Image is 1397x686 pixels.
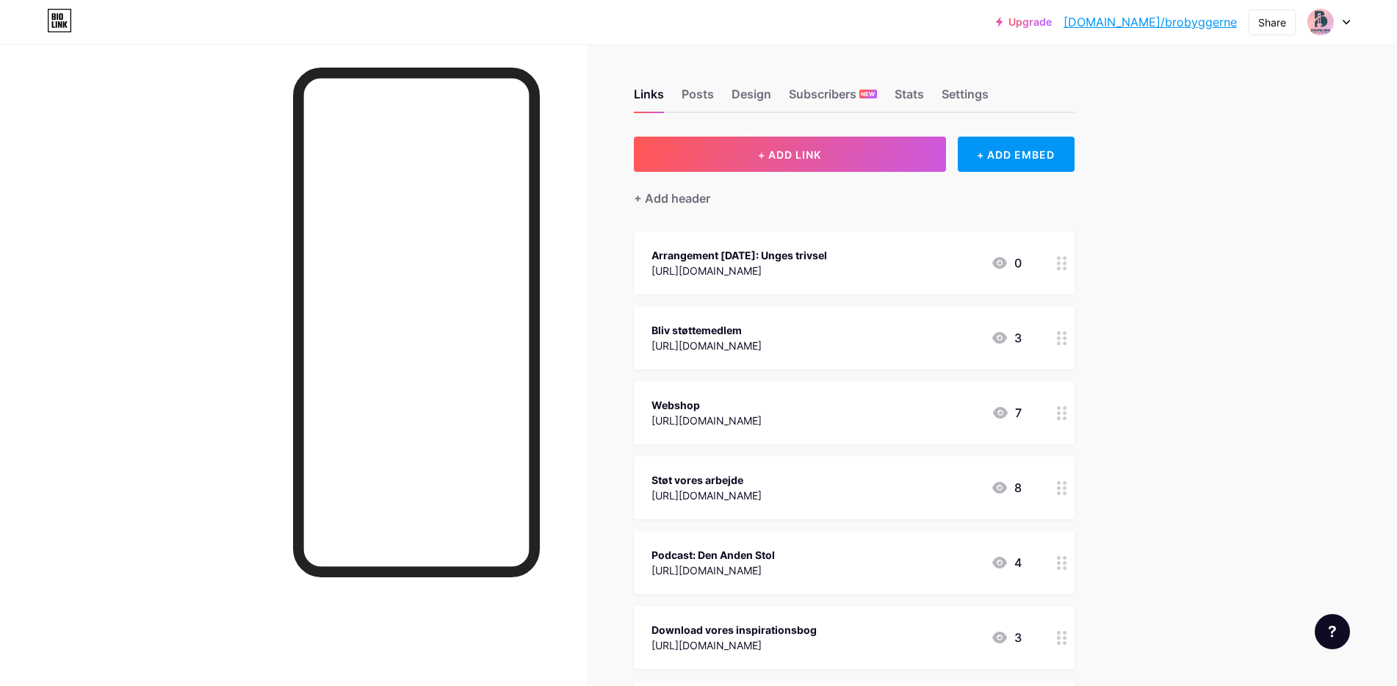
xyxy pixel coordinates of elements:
[1307,8,1335,36] img: brobyggerne
[861,90,875,98] span: NEW
[789,85,877,112] div: Subscribers
[651,638,817,653] div: [URL][DOMAIN_NAME]
[634,85,664,112] div: Links
[732,85,771,112] div: Design
[651,547,775,563] div: Podcast: Den Anden Stol
[1258,15,1286,30] div: Share
[651,472,762,488] div: Støt vores arbejde
[758,148,821,161] span: + ADD LINK
[651,622,817,638] div: Download vores inspirationsbog
[991,479,1022,497] div: 8
[991,554,1022,571] div: 4
[651,248,827,263] div: Arrangement [DATE]: Unges trivsel
[651,322,762,338] div: Bliv støttemedlem
[651,338,762,353] div: [URL][DOMAIN_NAME]
[942,85,989,112] div: Settings
[1064,13,1237,31] a: [DOMAIN_NAME]/brobyggerne
[651,488,762,503] div: [URL][DOMAIN_NAME]
[958,137,1075,172] div: + ADD EMBED
[991,329,1022,347] div: 3
[895,85,924,112] div: Stats
[682,85,714,112] div: Posts
[634,189,710,207] div: + Add header
[651,413,762,428] div: [URL][DOMAIN_NAME]
[991,629,1022,646] div: 3
[651,397,762,413] div: Webshop
[996,16,1052,28] a: Upgrade
[991,254,1022,272] div: 0
[992,404,1022,422] div: 7
[651,563,775,578] div: [URL][DOMAIN_NAME]
[634,137,946,172] button: + ADD LINK
[651,263,827,278] div: [URL][DOMAIN_NAME]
